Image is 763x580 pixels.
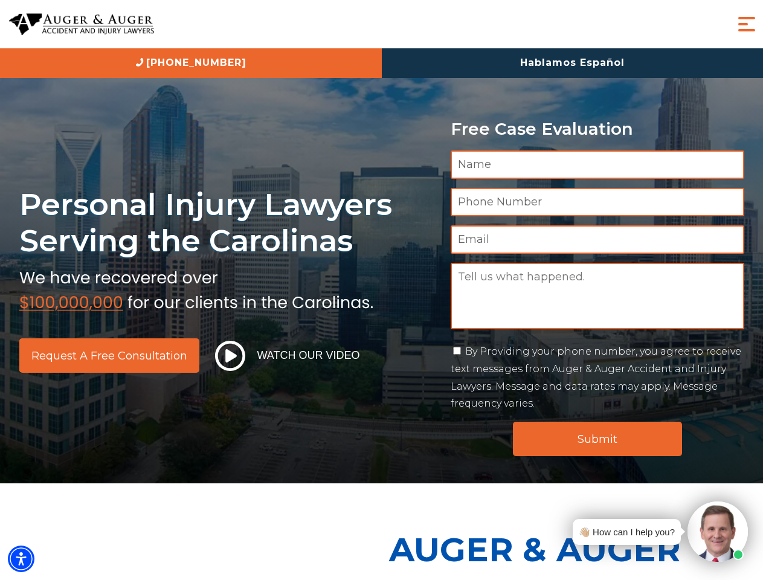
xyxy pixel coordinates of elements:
[451,188,744,216] input: Phone Number
[8,546,34,572] div: Accessibility Menu
[451,225,744,254] input: Email
[19,265,373,311] img: sub text
[31,350,187,361] span: Request a Free Consultation
[735,12,759,36] button: Menu
[687,501,748,562] img: Intaker widget Avatar
[389,520,756,579] p: Auger & Auger
[19,186,436,259] h1: Personal Injury Lawyers Serving the Carolinas
[451,120,744,138] p: Free Case Evaluation
[19,338,199,373] a: Request a Free Consultation
[9,13,154,36] img: Auger & Auger Accident and Injury Lawyers Logo
[451,346,741,409] label: By Providing your phone number, you agree to receive text messages from Auger & Auger Accident an...
[451,150,744,179] input: Name
[211,340,364,372] button: Watch Our Video
[513,422,682,456] input: Submit
[579,524,675,540] div: 👋🏼 How can I help you?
